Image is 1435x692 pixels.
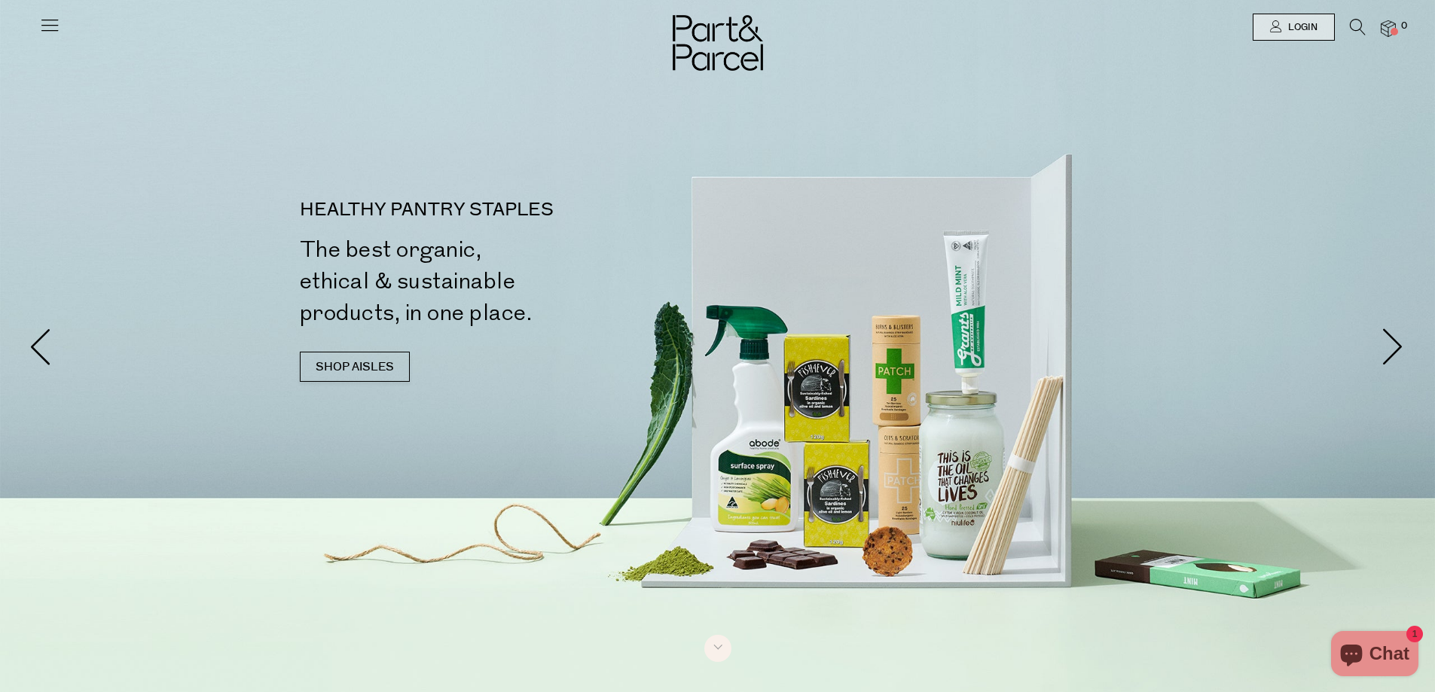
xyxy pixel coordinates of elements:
a: Login [1253,14,1335,41]
inbox-online-store-chat: Shopify online store chat [1327,631,1423,680]
span: 0 [1397,20,1411,33]
p: HEALTHY PANTRY STAPLES [300,201,724,219]
a: SHOP AISLES [300,352,410,382]
h2: The best organic, ethical & sustainable products, in one place. [300,234,724,329]
img: Part&Parcel [673,15,763,71]
span: Login [1284,21,1317,34]
a: 0 [1381,20,1396,36]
